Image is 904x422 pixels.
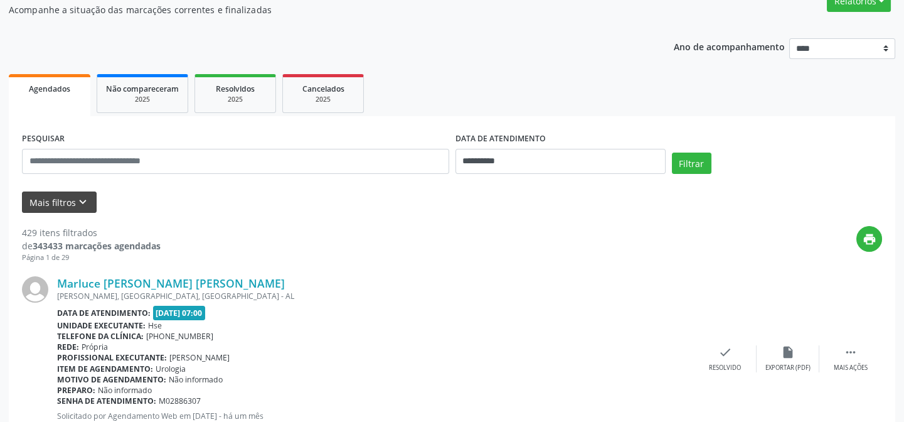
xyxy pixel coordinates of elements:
[106,95,179,104] div: 2025
[709,364,741,372] div: Resolvido
[153,306,206,320] span: [DATE] 07:00
[863,232,876,246] i: print
[781,345,795,359] i: insert_drive_file
[106,84,179,94] span: Não compareceram
[22,239,161,252] div: de
[169,352,230,363] span: [PERSON_NAME]
[765,364,811,372] div: Exportar (PDF)
[148,320,162,331] span: Hse
[29,84,70,94] span: Agendados
[57,352,167,363] b: Profissional executante:
[455,129,546,149] label: DATA DE ATENDIMENTO
[22,226,161,239] div: 429 itens filtrados
[22,192,97,214] button: Mais filtroskeyboard_arrow_down
[76,195,90,209] i: keyboard_arrow_down
[98,385,152,396] span: Não informado
[672,153,711,174] button: Filtrar
[57,342,79,352] b: Rede:
[169,374,223,385] span: Não informado
[674,38,785,54] p: Ano de acompanhamento
[292,95,354,104] div: 2025
[57,385,95,396] b: Preparo:
[57,374,166,385] b: Motivo de agendamento:
[57,396,156,406] b: Senha de atendimento:
[22,276,48,303] img: img
[856,226,882,252] button: print
[57,331,144,342] b: Telefone da clínica:
[216,84,255,94] span: Resolvidos
[844,345,858,359] i: 
[57,276,285,290] a: Marluce [PERSON_NAME] [PERSON_NAME]
[57,291,694,301] div: [PERSON_NAME], [GEOGRAPHIC_DATA], [GEOGRAPHIC_DATA] - AL
[156,364,186,374] span: Urologia
[146,331,213,342] span: [PHONE_NUMBER]
[22,129,65,149] label: PESQUISAR
[834,364,868,372] div: Mais ações
[57,364,153,374] b: Item de agendamento:
[302,84,344,94] span: Cancelados
[57,308,151,318] b: Data de atendimento:
[159,396,201,406] span: M02886307
[204,95,267,104] div: 2025
[82,342,108,352] span: Própria
[33,240,161,252] strong: 343433 marcações agendadas
[718,345,732,359] i: check
[9,3,629,16] p: Acompanhe a situação das marcações correntes e finalizadas
[22,252,161,263] div: Página 1 de 29
[57,320,146,331] b: Unidade executante:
